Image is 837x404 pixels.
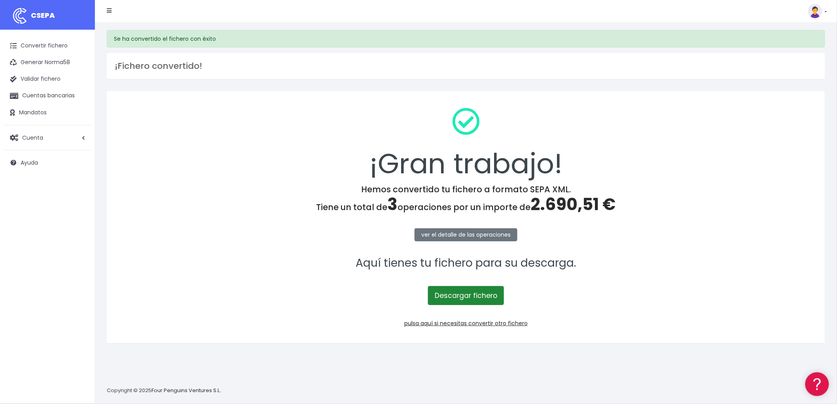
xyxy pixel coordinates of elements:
span: Cuenta [22,133,43,141]
a: ver el detalle de las operaciones [415,228,517,241]
span: CSEPA [31,10,55,20]
a: Cuenta [4,129,91,146]
a: Mandatos [4,104,91,121]
div: ¡Gran trabajo! [117,101,815,184]
p: Copyright © 2025 . [107,387,222,395]
img: logo [10,6,30,26]
a: Generar Norma58 [4,54,91,71]
p: Aquí tienes tu fichero para su descarga. [117,254,815,272]
a: Descargar fichero [428,286,504,305]
img: profile [808,4,822,18]
span: 2.690,51 € [531,193,616,216]
span: Ayuda [21,159,38,167]
a: pulsa aquí si necesitas convertir otro fichero [404,319,528,327]
a: Four Penguins Ventures S.L. [151,387,221,394]
h3: ¡Fichero convertido! [115,61,817,71]
div: Se ha convertido el fichero con éxito [107,30,825,47]
a: Ayuda [4,154,91,171]
h4: Hemos convertido tu fichero a formato SEPA XML. Tiene un total de operaciones por un importe de [117,184,815,214]
span: 3 [388,193,398,216]
a: Convertir fichero [4,38,91,54]
a: Cuentas bancarias [4,87,91,104]
a: Validar fichero [4,71,91,87]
